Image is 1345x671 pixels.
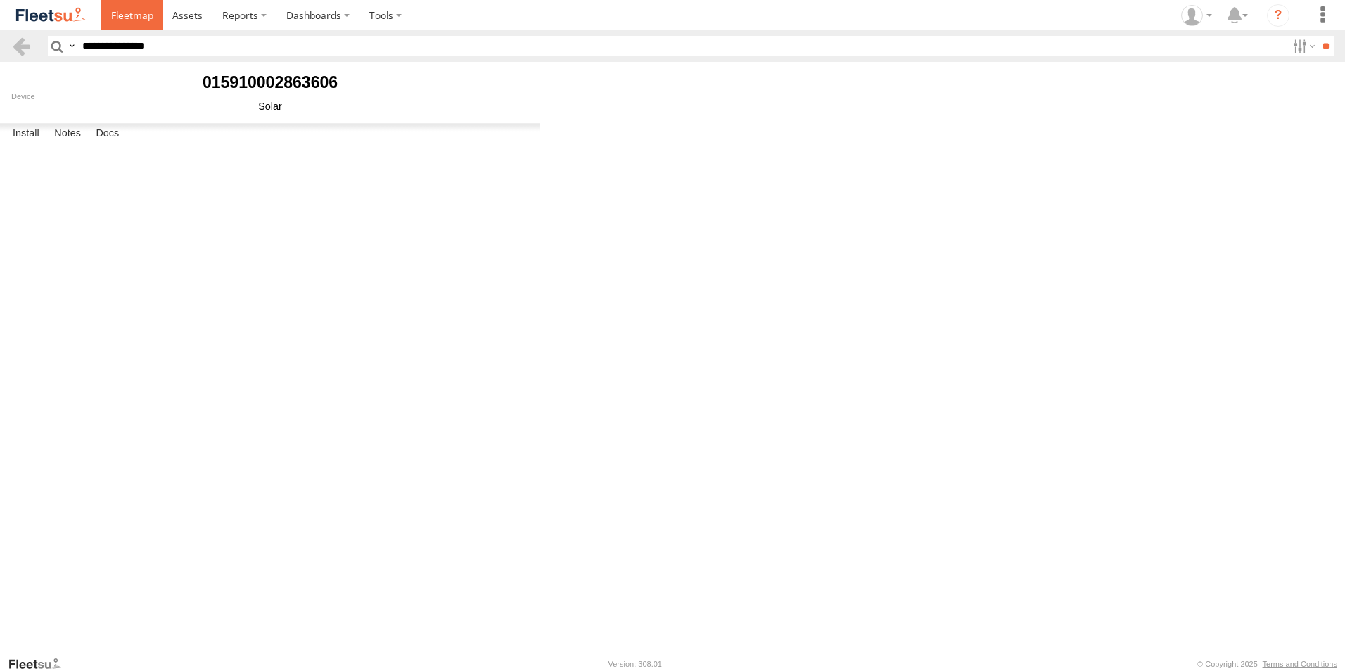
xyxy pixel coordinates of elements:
[6,124,46,143] label: Install
[1197,660,1337,668] div: © Copyright 2025 -
[608,660,662,668] div: Version: 308.01
[1176,5,1217,26] div: Taylor Hager
[11,92,529,101] div: Device
[11,101,529,112] div: Solar
[8,657,72,671] a: Visit our Website
[1263,660,1337,668] a: Terms and Conditions
[1267,4,1289,27] i: ?
[1287,36,1318,56] label: Search Filter Options
[203,73,338,91] b: 015910002863606
[14,6,87,25] img: fleetsu-logo-horizontal.svg
[47,124,88,143] label: Notes
[66,36,77,56] label: Search Query
[11,36,32,56] a: Back to previous Page
[89,124,126,143] label: Docs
